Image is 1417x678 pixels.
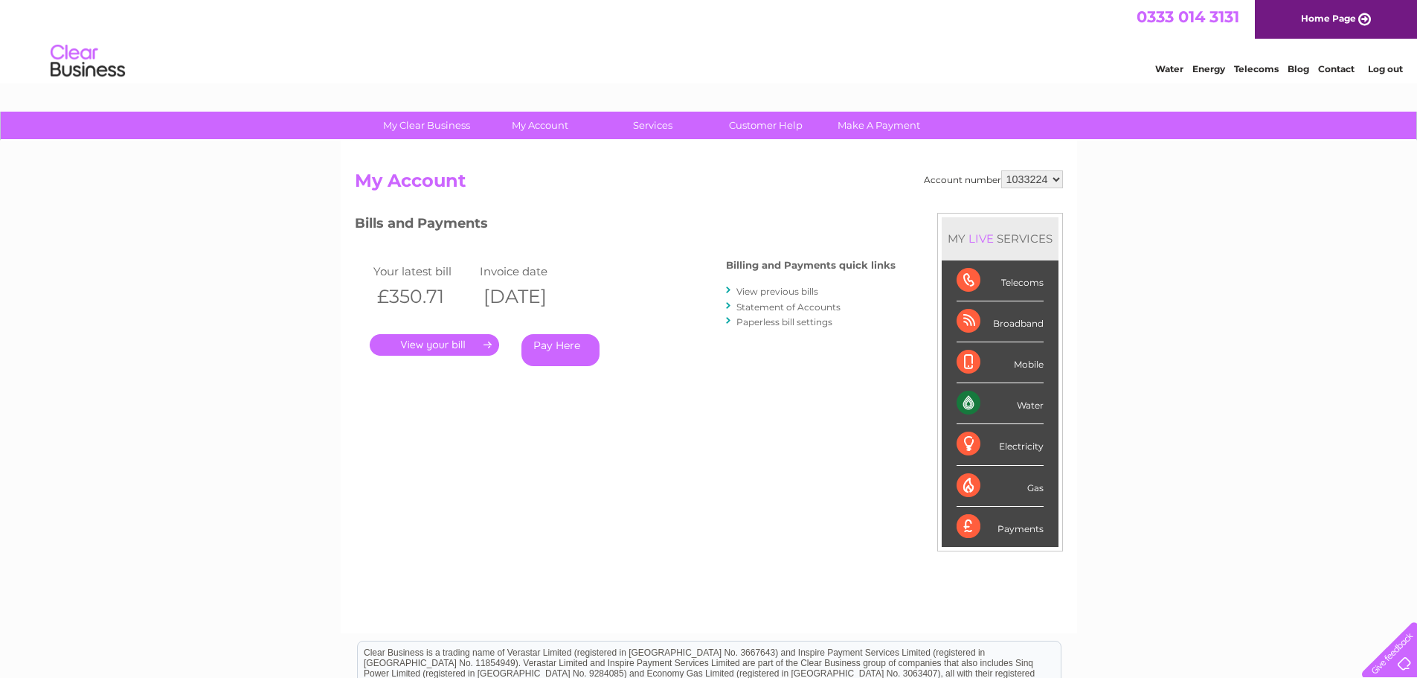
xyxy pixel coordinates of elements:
[1368,63,1403,74] a: Log out
[1234,63,1279,74] a: Telecoms
[370,261,477,281] td: Your latest bill
[957,466,1044,507] div: Gas
[957,383,1044,424] div: Water
[736,316,832,327] a: Paperless bill settings
[50,39,126,84] img: logo.png
[591,112,714,139] a: Services
[965,231,997,246] div: LIVE
[358,8,1061,72] div: Clear Business is a trading name of Verastar Limited (registered in [GEOGRAPHIC_DATA] No. 3667643...
[957,342,1044,383] div: Mobile
[476,261,583,281] td: Invoice date
[942,217,1058,260] div: MY SERVICES
[478,112,601,139] a: My Account
[355,170,1063,199] h2: My Account
[476,281,583,312] th: [DATE]
[704,112,827,139] a: Customer Help
[924,170,1063,188] div: Account number
[1155,63,1183,74] a: Water
[521,334,600,366] a: Pay Here
[355,213,896,239] h3: Bills and Payments
[957,424,1044,465] div: Electricity
[1318,63,1355,74] a: Contact
[957,260,1044,301] div: Telecoms
[726,260,896,271] h4: Billing and Payments quick links
[370,281,477,312] th: £350.71
[1288,63,1309,74] a: Blog
[1192,63,1225,74] a: Energy
[1137,7,1239,26] a: 0333 014 3131
[365,112,488,139] a: My Clear Business
[736,301,841,313] a: Statement of Accounts
[817,112,940,139] a: Make A Payment
[957,301,1044,342] div: Broadband
[736,286,818,297] a: View previous bills
[957,507,1044,547] div: Payments
[370,334,499,356] a: .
